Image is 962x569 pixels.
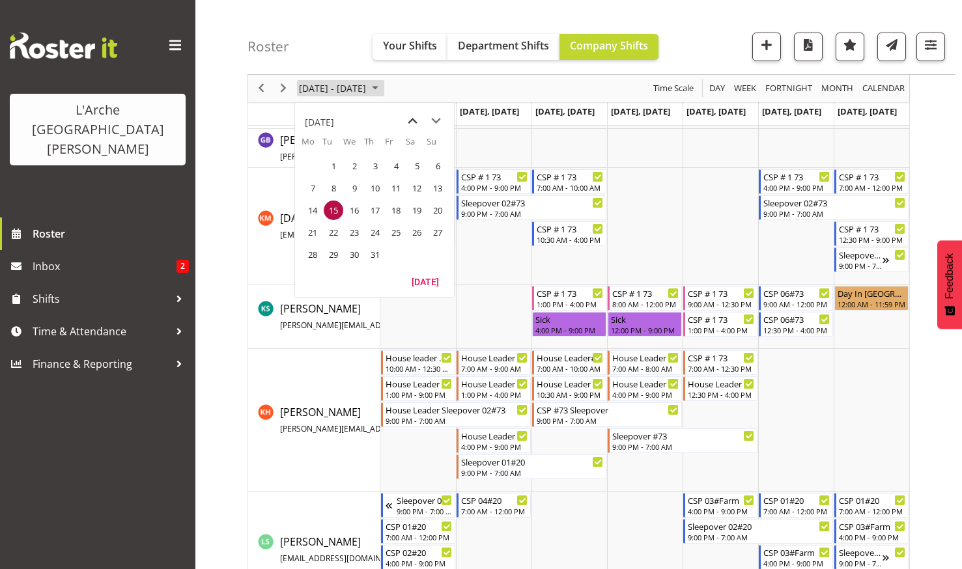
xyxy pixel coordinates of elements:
span: Time & Attendance [33,322,169,341]
div: Katherine Shaw"s event - Sick Begin From Wednesday, July 16, 2025 at 4:00:00 PM GMT+12:00 Ends At... [532,312,606,337]
span: Day [708,81,726,97]
div: 10:30 AM - 4:00 PM [537,234,603,245]
div: CSP # 1 73 [839,170,905,183]
span: Wednesday, July 16, 2025 [345,201,364,220]
img: Rosterit website logo [10,33,117,59]
span: Sunday, July 13, 2025 [428,178,447,198]
span: Wednesday, July 30, 2025 [345,245,364,264]
div: Kartik Mahajan"s event - CSP # 1 73 Begin From Saturday, July 19, 2025 at 4:00:00 PM GMT+12:00 En... [759,169,833,194]
div: CSP # 1 73 [688,286,754,299]
div: 1:00 PM - 4:00 PM [688,325,754,335]
th: Fr [385,135,406,155]
span: Thursday, July 17, 2025 [365,201,385,220]
span: Friday, July 18, 2025 [386,201,406,220]
span: [PERSON_NAME] [280,133,584,163]
div: 7:00 AM - 10:00 AM [537,182,603,193]
div: 9:00 PM - 7:00 AM [537,415,679,426]
span: Department Shifts [458,38,549,53]
div: 9:00 PM - 7:00 AM [386,415,528,426]
span: [DATE][PERSON_NAME] [280,211,466,241]
div: Kathryn Hunt"s event - House Leader #73 Begin From Monday, July 14, 2025 at 1:00:00 PM GMT+12:00 ... [381,376,455,401]
td: Kartik Mahajan resource [248,168,380,284]
div: Sick [611,312,679,326]
div: Katherine Shaw"s event - CSP 06#73 Begin From Saturday, July 19, 2025 at 12:30:00 PM GMT+12:00 En... [759,312,833,337]
button: Feedback - Show survey [937,240,962,329]
div: title [305,109,334,135]
div: L'Arche [GEOGRAPHIC_DATA][PERSON_NAME] [23,100,173,159]
div: House Leader #73 [461,351,528,364]
span: Your Shifts [383,38,437,53]
span: Saturday, July 19, 2025 [407,201,427,220]
button: Today [403,272,447,290]
div: CSP # 1 73 [688,351,754,364]
button: Download a PDF of the roster according to the set date range. [794,33,823,61]
div: CSP 04#20 [461,493,528,507]
span: [DATE], [DATE] [535,105,595,117]
div: 9:00 AM - 12:30 PM [688,299,754,309]
div: Kathryn Hunt"s event - House Leader #73 Begin From Tuesday, July 15, 2025 at 7:00:00 AM GMT+12:00... [457,350,531,375]
div: 9:00 PM - 7:00 AM [839,558,883,568]
button: Highlight an important date within the roster. [836,33,864,61]
div: Kathryn Hunt"s event - CSP # 1 73 Begin From Friday, July 18, 2025 at 7:00:00 AM GMT+12:00 Ends A... [683,350,757,375]
span: [PERSON_NAME][EMAIL_ADDRESS][DOMAIN_NAME] [280,423,471,434]
button: Timeline Day [707,81,728,97]
span: [PERSON_NAME] [280,405,523,435]
span: Tuesday, July 22, 2025 [324,223,343,242]
button: July 2025 [297,81,384,97]
div: 7:00 AM - 12:00 PM [386,532,452,542]
th: Su [427,135,447,155]
span: Monday, July 14, 2025 [303,201,322,220]
button: next month [424,109,447,133]
span: [PERSON_NAME] [280,301,523,331]
div: Sleepover 02#20 [839,546,883,559]
div: CSP # 1 73 [461,170,528,183]
div: 4:00 PM - 9:00 PM [839,532,905,542]
div: CSP # 1 73 [537,286,603,299]
span: Inbox [33,257,177,276]
span: Wednesday, July 23, 2025 [345,223,364,242]
button: Previous [253,81,270,97]
div: 9:00 AM - 12:00 PM [763,299,830,309]
div: Sleepover 01#20 [461,455,603,468]
div: 12:00 AM - 11:59 PM [838,299,905,309]
span: [DATE], [DATE] [762,105,821,117]
span: Week [733,81,757,97]
div: 12:30 PM - 4:00 PM [688,389,754,400]
div: 7:00 AM - 12:00 PM [461,506,528,516]
div: 9:00 PM - 7:00 AM [397,506,452,516]
div: Leanne Smith"s event - CSP 01#20 Begin From Saturday, July 19, 2025 at 7:00:00 AM GMT+12:00 Ends ... [759,493,833,518]
div: Sleepover 02#20 [688,520,830,533]
span: Roster [33,224,189,243]
button: Department Shifts [447,34,559,60]
span: Sunday, July 6, 2025 [428,156,447,176]
div: Katherine Shaw"s event - CSP # 1 73 Begin From Thursday, July 17, 2025 at 8:00:00 AM GMT+12:00 En... [608,286,682,311]
div: CSP # 1 73 [839,222,905,235]
button: Your Shifts [373,34,447,60]
div: 12:30 PM - 9:00 PM [839,234,905,245]
span: [PERSON_NAME][EMAIL_ADDRESS][DOMAIN_NAME] [280,320,471,331]
button: Timeline Week [732,81,759,97]
span: 2 [177,260,189,273]
span: Thursday, July 10, 2025 [365,178,385,198]
th: Sa [406,135,427,155]
button: Send a list of all shifts for the selected filtered period to all rostered employees. [877,33,906,61]
div: Kartik Mahajan"s event - CSP # 1 73 Begin From Sunday, July 20, 2025 at 7:00:00 AM GMT+12:00 Ends... [834,169,909,194]
div: Sleepover 02#20 [397,493,452,507]
span: Sunday, July 27, 2025 [428,223,447,242]
div: Kathryn Hunt"s event - House Leader #73 Begin From Tuesday, July 15, 2025 at 1:00:00 PM GMT+12:00... [457,376,531,401]
span: Sunday, July 20, 2025 [428,201,447,220]
div: Leanne Smith"s event - CSP 03#Farm Begin From Sunday, July 20, 2025 at 4:00:00 PM GMT+12:00 Ends ... [834,519,909,544]
span: Time Scale [652,81,695,97]
div: Kartik Mahajan"s event - Sleepover 02#73 Begin From Sunday, July 20, 2025 at 9:00:00 PM GMT+12:00... [834,247,909,272]
div: CSP 06#73 [763,312,830,326]
span: Thursday, July 3, 2025 [365,156,385,176]
div: 1:00 PM - 9:00 PM [386,389,452,400]
div: 7:00 AM - 12:30 PM [688,363,754,374]
span: [DATE] - [DATE] [298,81,367,97]
span: Tuesday, July 15, 2025 [324,201,343,220]
div: House Leader #73 [612,351,679,364]
div: 7:00 AM - 10:00 AM [537,363,603,374]
span: [EMAIL_ADDRESS][DOMAIN_NAME] [280,229,410,240]
span: Tuesday, July 29, 2025 [324,245,343,264]
div: Leanne Smith"s event - Sleepover 02#20 Begin From Friday, July 18, 2025 at 9:00:00 PM GMT+12:00 E... [683,519,833,544]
